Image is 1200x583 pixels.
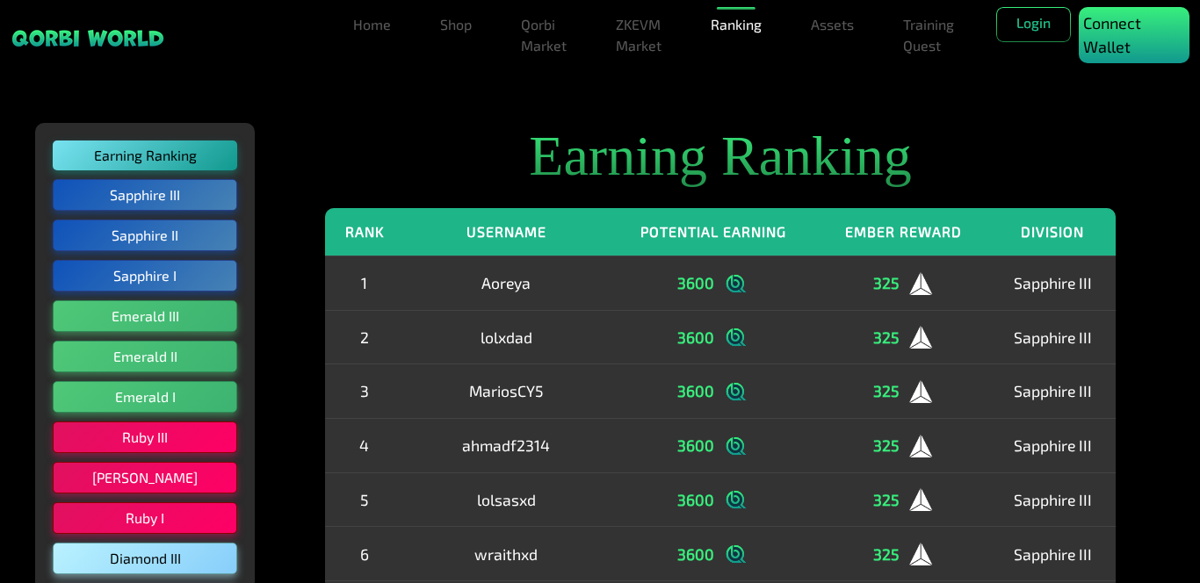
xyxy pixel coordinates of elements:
[403,418,609,472] td: ahmadf2314
[723,324,749,350] img: logo
[403,364,609,419] td: MariosCY5
[403,208,609,256] th: Username
[907,486,934,513] img: logo_ember
[53,140,237,170] button: Earning Ranking
[325,418,403,472] td: 4
[325,364,403,419] td: 3
[514,7,574,63] a: Qorbi Market
[723,270,749,297] img: logo
[723,541,749,567] img: logo
[622,378,804,405] div: 3600
[622,270,804,297] div: 3600
[907,541,934,567] img: logo_ember
[325,208,403,256] th: Rank
[53,381,237,413] button: Emerald I
[907,324,934,350] img: logo_ember
[996,7,1071,42] button: Login
[990,256,1117,310] td: Sapphire III
[11,28,165,48] img: sticky brand-logo
[622,324,804,351] div: 3600
[403,527,609,581] td: wraithxd
[325,472,403,527] td: 5
[433,7,479,42] a: Shop
[53,220,237,251] button: Sapphire II
[830,270,977,297] div: 325
[830,378,977,405] div: 325
[830,432,977,459] div: 325
[704,7,769,42] a: Ranking
[325,123,1116,191] h2: Earning Ranking
[990,208,1117,256] th: Division
[990,418,1117,472] td: Sapphire III
[907,433,934,459] img: logo_ember
[622,540,804,567] div: 3600
[723,378,749,405] img: logo
[325,310,403,364] td: 2
[896,7,961,63] a: Training Quest
[622,432,804,459] div: 3600
[830,324,977,351] div: 325
[53,260,237,291] button: Sapphire I
[403,310,609,364] td: lolxdad
[622,486,804,514] div: 3600
[53,421,237,453] button: Ruby III
[804,7,861,42] a: Assets
[325,256,403,310] td: 1
[817,208,990,256] th: Ember Reward
[990,364,1117,419] td: Sapphire III
[609,208,817,256] th: Potential Earning
[907,270,934,297] img: logo_ember
[325,527,403,581] td: 6
[346,7,398,42] a: Home
[1083,11,1185,59] p: Connect Wallet
[53,462,237,493] button: [PERSON_NAME]
[53,543,237,574] button: Diamond III
[609,7,669,63] a: ZKEVM Market
[830,540,977,567] div: 325
[723,433,749,459] img: logo
[907,378,934,405] img: logo_ember
[723,486,749,513] img: logo
[53,341,237,372] button: Emerald II
[830,486,977,514] div: 325
[53,502,237,534] button: Ruby I
[990,310,1117,364] td: Sapphire III
[403,472,609,527] td: lolsasxd
[53,300,237,332] button: Emerald III
[990,472,1117,527] td: Sapphire III
[990,527,1117,581] td: Sapphire III
[403,256,609,310] td: Aoreya
[53,179,237,211] button: Sapphire III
